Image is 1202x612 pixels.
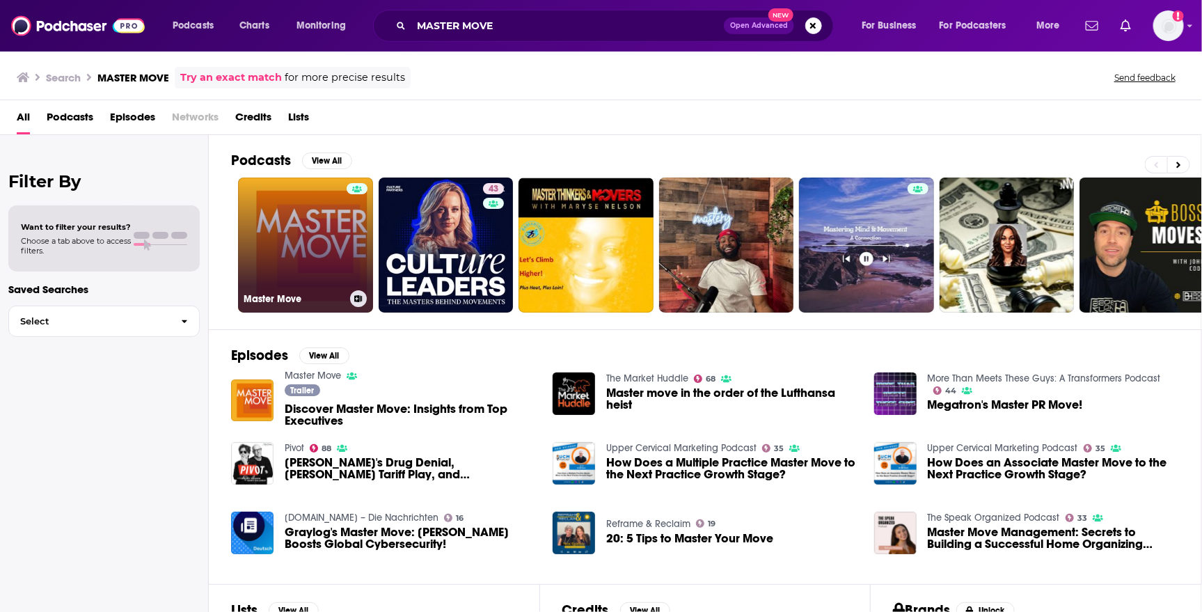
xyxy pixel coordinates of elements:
[553,512,595,554] img: 20: 5 Tips to Master Your Move
[928,526,1179,550] a: Master Move Management: Secrets to Building a Successful Home Organizing Business
[928,399,1083,411] a: Megatron's Master PR Move!
[290,386,314,395] span: Trailer
[47,106,93,134] a: Podcasts
[235,106,271,134] a: Credits
[708,521,715,527] span: 19
[606,518,690,530] a: Reframe & Reclaim
[1066,514,1088,522] a: 33
[606,372,688,384] a: The Market Huddle
[774,446,784,452] span: 35
[553,442,595,485] img: How Does a Multiple Practice Master Move to the Next Practice Growth Stage?
[606,387,857,411] span: Master move in the order of the Lufthansa heist
[285,442,304,454] a: Pivot
[8,306,200,337] button: Select
[444,514,464,522] a: 16
[288,106,309,134] span: Lists
[244,293,345,305] h3: Master Move
[933,386,957,395] a: 44
[730,22,788,29] span: Open Advanced
[1110,72,1180,84] button: Send feedback
[1084,444,1106,453] a: 35
[1115,14,1137,38] a: Show notifications dropdown
[46,71,81,84] h3: Search
[931,15,1027,37] button: open menu
[285,526,536,550] span: Graylog's Master Move: [PERSON_NAME] Boosts Global Cybersecurity!
[285,370,341,382] a: Master Move
[696,519,716,528] a: 19
[1036,16,1060,36] span: More
[1153,10,1184,41] button: Show profile menu
[379,178,514,313] a: 43
[110,106,155,134] a: Episodes
[238,178,373,313] a: Master Move
[231,512,274,554] img: Graylog's Master Move: Ross Brewer Boosts Global Cybersecurity!
[231,152,291,169] h2: Podcasts
[945,388,956,394] span: 44
[928,372,1161,384] a: More Than Meets These Guys: A Transformers Podcast
[231,442,274,485] img: Elon's Drug Denial, Trump's Tariff Play, and Taylor Swift's Master Move
[302,152,352,169] button: View All
[21,236,131,256] span: Choose a tab above to access filters.
[874,512,917,554] img: Master Move Management: Secrets to Building a Successful Home Organizing Business
[97,71,169,84] h3: MASTER MOVE
[928,442,1078,454] a: Upper Cervical Marketing Podcast
[285,457,536,480] span: [PERSON_NAME]'s Drug Denial, [PERSON_NAME] Tariff Play, and [PERSON_NAME] Master Move
[1027,15,1077,37] button: open menu
[231,347,288,364] h2: Episodes
[386,10,847,42] div: Search podcasts, credits, & more...
[940,16,1006,36] span: For Podcasters
[231,379,274,422] img: Discover Master Move: Insights from Top Executives
[456,515,464,521] span: 16
[1173,10,1184,22] svg: Add a profile image
[606,442,757,454] a: Upper Cervical Marketing Podcast
[231,152,352,169] a: PodcastsView All
[852,15,934,37] button: open menu
[299,347,349,364] button: View All
[706,376,715,382] span: 68
[180,70,282,86] a: Try an exact match
[874,442,917,485] img: How Does an Associate Master Move to the Next Practice Growth Stage?
[928,457,1179,480] a: How Does an Associate Master Move to the Next Practice Growth Stage?
[874,372,917,415] img: Megatron's Master PR Move!
[553,372,595,415] img: Master move in the order of the Lufthansa heist
[1096,446,1105,452] span: 35
[285,403,536,427] a: Discover Master Move: Insights from Top Executives
[173,16,214,36] span: Podcasts
[411,15,724,37] input: Search podcasts, credits, & more...
[163,15,232,37] button: open menu
[231,347,349,364] a: EpisodesView All
[8,171,200,191] h2: Filter By
[762,444,784,453] a: 35
[21,222,131,232] span: Want to filter your results?
[606,533,773,544] a: 20: 5 Tips to Master Your Move
[9,317,170,326] span: Select
[1080,14,1104,38] a: Show notifications dropdown
[285,457,536,480] a: Elon's Drug Denial, Trump's Tariff Play, and Taylor Swift's Master Move
[862,16,917,36] span: For Business
[8,283,200,296] p: Saved Searches
[606,457,857,480] a: How Does a Multiple Practice Master Move to the Next Practice Growth Stage?
[310,444,332,453] a: 88
[483,183,504,194] a: 43
[285,512,438,524] a: Newsbase.io – Die Nachrichten
[296,16,346,36] span: Monitoring
[489,182,498,196] span: 43
[694,375,716,383] a: 68
[1153,10,1184,41] img: User Profile
[285,70,405,86] span: for more precise results
[17,106,30,134] a: All
[1077,515,1087,521] span: 33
